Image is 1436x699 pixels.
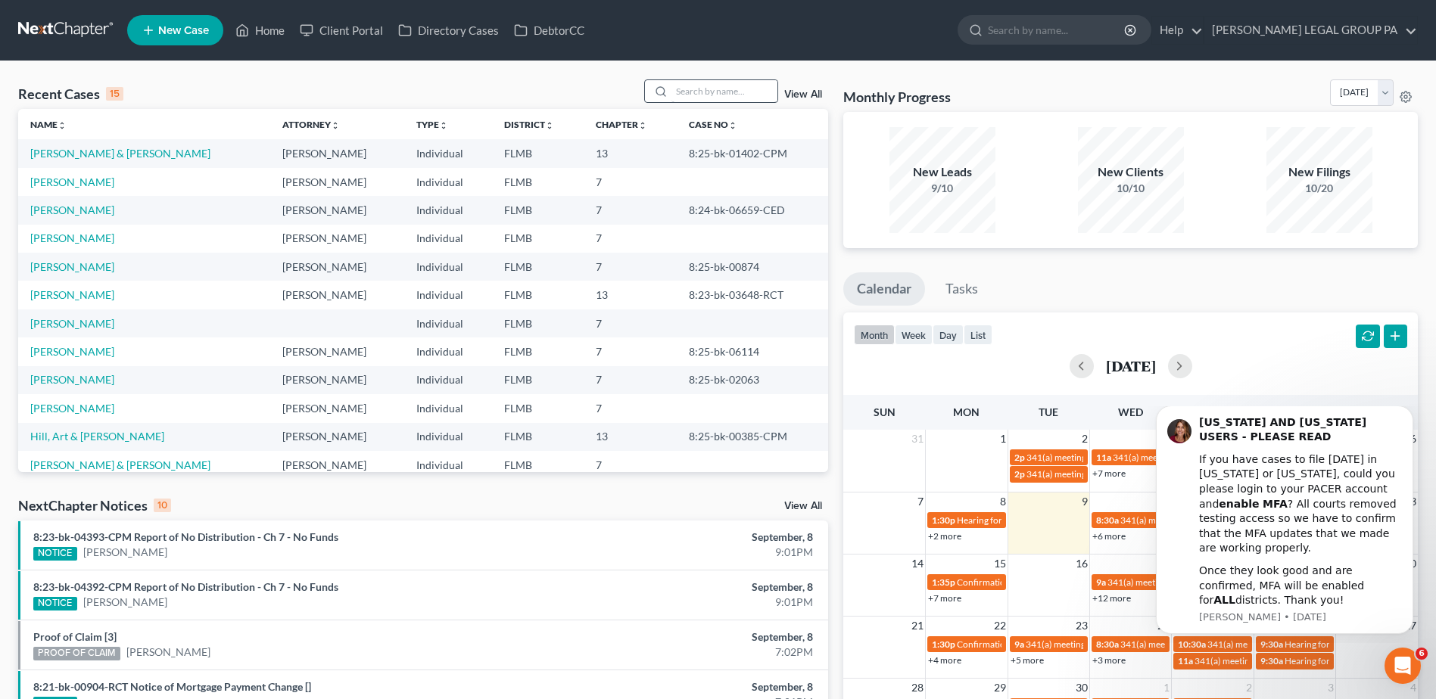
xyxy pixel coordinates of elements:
span: 3 [1326,679,1335,697]
button: month [854,325,895,345]
td: Individual [404,337,492,365]
td: [PERSON_NAME] [270,139,404,167]
td: FLMB [492,309,584,337]
span: Thu [1202,405,1224,418]
a: Help [1152,17,1203,44]
div: September, 8 [563,629,813,645]
a: [PERSON_NAME] LEGAL GROUP PA [1204,17,1417,44]
a: Calendar [843,272,925,306]
td: [PERSON_NAME] [270,394,404,422]
span: 22 [992,617,1008,635]
a: +3 more [1092,654,1126,666]
span: 9:30a [1260,655,1283,666]
span: 341(a) meeting for [PERSON_NAME] & [PERSON_NAME] [1026,468,1253,480]
i: unfold_more [58,121,67,130]
a: Proof of Claim [3] [33,630,117,643]
span: 11a [1096,452,1111,463]
span: 1 [998,430,1008,448]
td: FLMB [492,139,584,167]
a: Hill, Art & [PERSON_NAME] [30,430,164,443]
td: FLMB [492,423,584,451]
a: Chapterunfold_more [596,119,647,130]
span: 30 [1074,679,1089,697]
span: 14 [910,555,925,573]
span: 341(a) meeting for [PERSON_NAME] [1120,638,1266,650]
span: 341(a) meeting for [PERSON_NAME] [1207,638,1353,650]
td: Individual [404,366,492,394]
td: [PERSON_NAME] [270,423,404,451]
span: 7 [916,492,925,511]
span: 9a [1096,576,1106,588]
button: week [895,325,933,345]
td: Individual [404,394,492,422]
td: 7 [584,366,677,394]
a: DebtorCC [506,17,592,44]
td: Individual [404,423,492,451]
div: September, 8 [563,679,813,694]
input: Search by name... [988,16,1126,44]
b: [US_STATE] AND [US_STATE] USERS - PLEASE READ [66,10,233,37]
p: Message from Katie, sent 5w ago [66,204,269,218]
h2: [DATE] [1106,358,1156,374]
a: +7 more [1092,468,1126,479]
div: New Filings [1266,163,1372,181]
a: +5 more [1011,654,1044,666]
div: Message content [66,9,269,202]
span: Fri [1287,405,1303,418]
span: 29 [992,679,1008,697]
td: FLMB [492,394,584,422]
td: [PERSON_NAME] [270,225,404,253]
span: Confirmation Hearing for [PERSON_NAME] & [PERSON_NAME] [957,576,1210,588]
a: [PERSON_NAME] [30,402,114,415]
a: View All [784,501,822,511]
span: 2p [1014,468,1025,480]
span: 341(a) meeting for [PERSON_NAME] [1026,638,1172,650]
span: 4 [1409,679,1418,697]
td: 8:24-bk-06659-CED [677,196,828,224]
td: Individual [404,309,492,337]
span: 16 [1074,555,1089,573]
b: ALL [80,188,102,200]
span: 8:30a [1096,638,1119,650]
span: 15 [992,555,1008,573]
td: 7 [584,451,677,479]
span: 341(a) meeting for [PERSON_NAME] & [PERSON_NAME] [1026,452,1253,463]
span: 341(a) meeting for [PERSON_NAME] [1120,514,1266,526]
span: 1:30p [932,638,955,650]
td: [PERSON_NAME] [270,168,404,196]
div: NOTICE [33,597,77,610]
a: [PERSON_NAME] [30,260,114,273]
td: Individual [404,196,492,224]
a: [PERSON_NAME] [30,176,114,188]
td: 7 [584,309,677,337]
td: [PERSON_NAME] [270,366,404,394]
a: Typeunfold_more [416,119,448,130]
td: 8:25-bk-00385-CPM [677,423,828,451]
a: [PERSON_NAME] [30,317,114,330]
div: If you have cases to file [DATE] in [US_STATE] or [US_STATE], could you please login to your PACE... [66,46,269,150]
span: 28 [910,679,925,697]
a: [PERSON_NAME] [83,545,167,560]
td: Individual [404,281,492,309]
span: Sat [1367,405,1386,418]
a: +4 more [928,654,961,666]
a: +12 more [1092,592,1131,604]
a: [PERSON_NAME] & [PERSON_NAME] [30,147,210,160]
td: FLMB [492,196,584,224]
a: [PERSON_NAME] [30,203,114,216]
td: Individual [404,168,492,196]
i: unfold_more [638,121,647,130]
a: [PERSON_NAME] [30,288,114,301]
td: 7 [584,225,677,253]
button: day [933,325,964,345]
div: New Clients [1078,163,1184,181]
td: Individual [404,253,492,281]
span: Sun [874,405,896,418]
span: 2p [1014,452,1025,463]
span: Confirmation hearing for [PERSON_NAME] & [PERSON_NAME] [957,638,1209,650]
span: Hearing for [PERSON_NAME] [957,514,1075,526]
td: [PERSON_NAME] [270,196,404,224]
a: +2 more [928,530,961,542]
td: Individual [404,451,492,479]
a: Directory Cases [391,17,506,44]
